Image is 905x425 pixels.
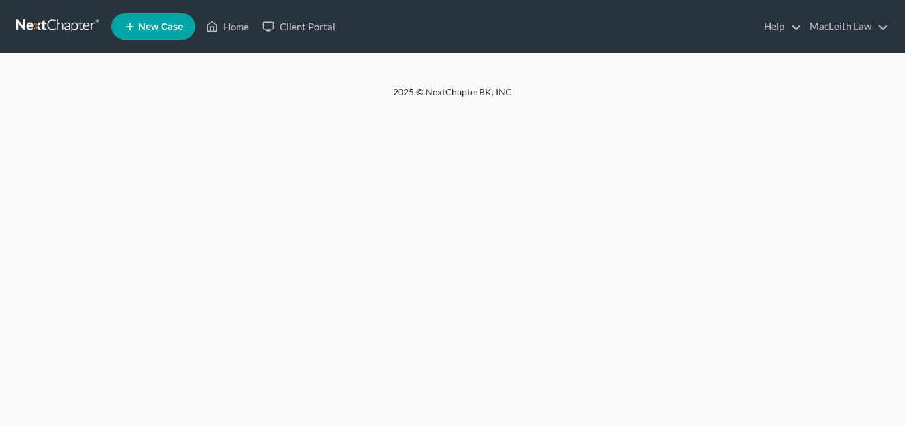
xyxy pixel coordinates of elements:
a: Help [757,15,802,38]
a: MacLeith Law [803,15,888,38]
a: Home [199,15,256,38]
new-legal-case-button: New Case [111,13,195,40]
a: Client Portal [256,15,342,38]
div: 2025 © NextChapterBK, INC [75,86,830,109]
